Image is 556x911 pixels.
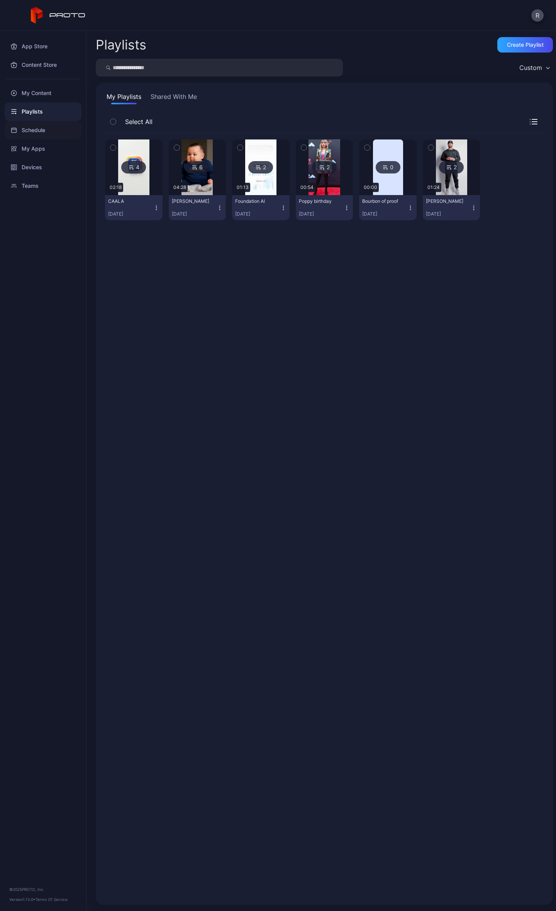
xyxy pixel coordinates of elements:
[507,42,544,48] div: Create Playlist
[9,897,36,902] span: Version 1.13.0 •
[5,56,81,74] a: Content Store
[172,211,217,217] div: [DATE]
[108,198,151,204] div: CAALA
[105,195,163,220] button: CAALA[DATE]
[299,183,315,192] div: 00:54
[149,92,198,104] button: Shared With Me
[5,121,81,139] a: Schedule
[426,183,441,192] div: 01:24
[5,158,81,177] a: Devices
[232,195,290,220] button: Foundation AI[DATE]
[235,183,250,192] div: 01:13
[5,139,81,158] a: My Apps
[96,38,146,52] h2: Playlists
[5,177,81,195] a: Teams
[362,183,379,192] div: 00:00
[359,195,417,220] button: Bourbon of proof[DATE]
[299,198,341,204] div: Poppy birthday
[426,198,468,204] div: Albert lion
[235,198,278,204] div: Foundation AI
[121,117,153,126] span: Select All
[185,161,210,173] div: 6
[105,92,143,104] button: My Playlists
[108,183,123,192] div: 02:18
[5,37,81,56] a: App Store
[531,9,544,22] button: R
[36,897,68,902] a: Terms Of Service
[5,102,81,121] a: Playlists
[108,211,153,217] div: [DATE]
[5,84,81,102] a: My Content
[172,183,188,192] div: 04:28
[362,211,407,217] div: [DATE]
[296,195,353,220] button: Poppy birthday[DATE]
[169,195,226,220] button: [PERSON_NAME][DATE]
[497,37,553,53] button: Create Playlist
[423,195,480,220] button: [PERSON_NAME][DATE]
[172,198,214,204] div: Bob Random
[235,211,280,217] div: [DATE]
[248,161,273,173] div: 2
[426,211,471,217] div: [DATE]
[121,161,146,173] div: 4
[515,59,553,76] button: Custom
[519,64,542,71] div: Custom
[376,161,400,173] div: 0
[312,161,337,173] div: 2
[299,211,344,217] div: [DATE]
[9,886,77,892] div: © 2025 PROTO, Inc.
[439,161,464,173] div: 2
[362,198,405,204] div: Bourbon of proof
